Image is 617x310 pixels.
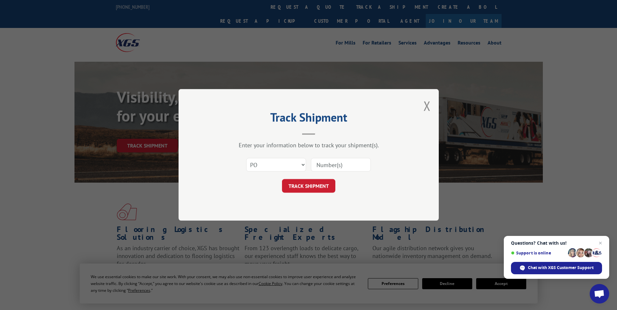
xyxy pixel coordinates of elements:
[511,251,566,255] span: Support is online
[211,113,406,125] h2: Track Shipment
[511,262,602,274] div: Chat with XGS Customer Support
[528,265,594,271] span: Chat with XGS Customer Support
[282,179,335,193] button: TRACK SHIPMENT
[511,240,602,246] span: Questions? Chat with us!
[423,97,431,114] button: Close modal
[597,239,604,247] span: Close chat
[311,158,371,172] input: Number(s)
[590,284,609,304] div: Open chat
[211,142,406,149] div: Enter your information below to track your shipment(s).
